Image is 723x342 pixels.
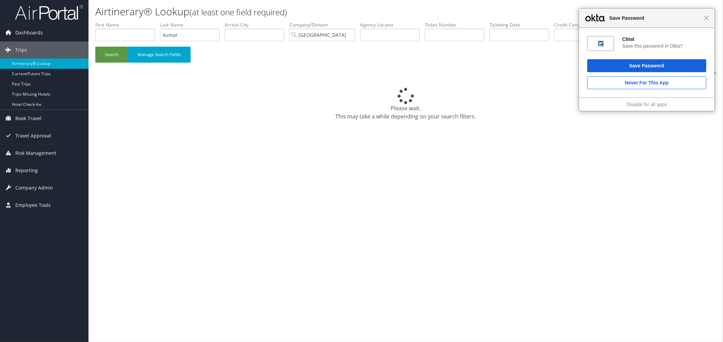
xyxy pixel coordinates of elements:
div: Save this password in Okta? [622,43,706,49]
label: Last Name [160,21,225,28]
button: Search [95,47,128,63]
span: Dashboards [15,24,43,41]
button: Manage Search Fields [128,47,191,63]
span: Risk Management [15,145,56,162]
label: Ticket Number [425,21,489,28]
label: Arrival City [225,21,289,28]
span: Travel Approval [15,127,51,144]
div: Cbtat [622,36,706,42]
a: [PERSON_NAME] [662,3,716,24]
span: Employee Tools [15,197,51,214]
span: Trips [15,42,27,59]
span: Book Travel [15,110,42,127]
span: Save Password [606,14,704,22]
button: Save Password [587,59,706,72]
small: (at least one field required) [190,6,287,18]
label: Credit Card - Last 4 Digits [554,21,619,28]
span: Company Admin [15,179,53,196]
label: Agency Locator [360,21,425,28]
span: Reporting [15,162,38,179]
a: Disable for all apps [626,102,667,107]
button: Never for this App [587,76,706,89]
label: Ticketing Date [489,21,554,28]
label: Company/Division [289,21,360,28]
div: Please wait. This may take a while depending on your search filters. [95,88,716,120]
img: airportal-logo.png [15,4,83,20]
h1: Airtinerary® Lookup [95,4,509,19]
img: 9IrUADAAAABklEQVQDAMp15y9HRpfFAAAAAElFTkSuQmCC [598,41,604,46]
span: Close [704,15,709,20]
label: First Name [95,21,160,28]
